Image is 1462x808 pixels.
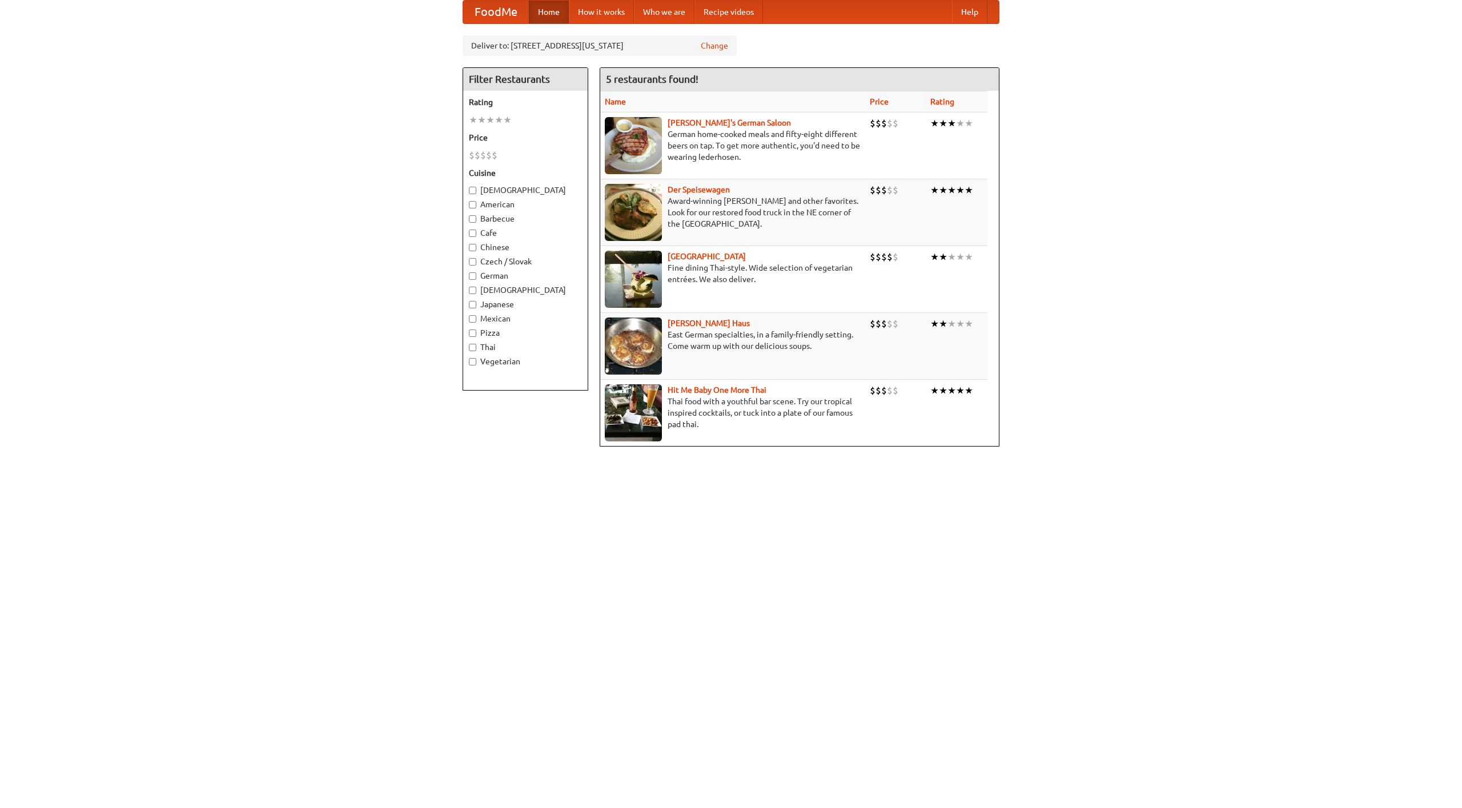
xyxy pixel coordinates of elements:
li: ★ [930,251,939,263]
li: $ [881,317,887,330]
a: Price [870,97,889,106]
li: $ [875,184,881,196]
b: Der Speisewagen [668,185,730,194]
li: ★ [939,251,947,263]
label: Japanese [469,299,582,310]
li: $ [870,117,875,130]
p: Thai food with a youthful bar scene. Try our tropical inspired cocktails, or tuck into a plate of... [605,396,861,430]
img: satay.jpg [605,251,662,308]
img: speisewagen.jpg [605,184,662,241]
a: Help [952,1,987,23]
input: American [469,201,476,208]
li: $ [893,117,898,130]
li: $ [893,384,898,397]
li: $ [887,251,893,263]
label: Chinese [469,242,582,253]
li: ★ [965,317,973,330]
label: Pizza [469,327,582,339]
a: Who we are [634,1,694,23]
li: ★ [930,384,939,397]
h5: Cuisine [469,167,582,179]
li: $ [887,117,893,130]
label: Vegetarian [469,356,582,367]
a: Name [605,97,626,106]
label: Mexican [469,313,582,324]
li: ★ [965,184,973,196]
li: $ [881,184,887,196]
a: [PERSON_NAME]'s German Saloon [668,118,791,127]
h5: Rating [469,97,582,108]
label: Thai [469,341,582,353]
li: $ [893,184,898,196]
li: $ [870,384,875,397]
li: $ [887,184,893,196]
label: [DEMOGRAPHIC_DATA] [469,284,582,296]
li: ★ [486,114,495,126]
input: German [469,272,476,280]
input: Barbecue [469,215,476,223]
li: ★ [965,384,973,397]
ng-pluralize: 5 restaurants found! [606,74,698,85]
li: ★ [469,114,477,126]
li: $ [875,384,881,397]
input: Chinese [469,244,476,251]
a: Change [701,40,728,51]
li: $ [492,149,497,162]
input: [DEMOGRAPHIC_DATA] [469,287,476,294]
img: esthers.jpg [605,117,662,174]
label: [DEMOGRAPHIC_DATA] [469,184,582,196]
a: Home [529,1,569,23]
li: ★ [956,184,965,196]
li: ★ [956,117,965,130]
a: [GEOGRAPHIC_DATA] [668,252,746,261]
li: $ [881,117,887,130]
label: German [469,270,582,282]
input: Mexican [469,315,476,323]
li: $ [480,149,486,162]
li: ★ [503,114,512,126]
li: $ [870,317,875,330]
li: ★ [939,184,947,196]
li: ★ [477,114,486,126]
a: How it works [569,1,634,23]
input: Japanese [469,301,476,308]
li: $ [469,149,475,162]
h5: Price [469,132,582,143]
li: ★ [495,114,503,126]
li: ★ [939,117,947,130]
label: Cafe [469,227,582,239]
li: ★ [956,317,965,330]
li: ★ [965,117,973,130]
p: German home-cooked meals and fifty-eight different beers on tap. To get more authentic, you'd nee... [605,128,861,163]
label: Czech / Slovak [469,256,582,267]
a: FoodMe [463,1,529,23]
li: $ [881,251,887,263]
li: ★ [939,384,947,397]
label: American [469,199,582,210]
b: [PERSON_NAME] Haus [668,319,750,328]
li: $ [870,251,875,263]
input: Pizza [469,329,476,337]
input: Vegetarian [469,358,476,365]
a: Rating [930,97,954,106]
li: ★ [956,251,965,263]
li: $ [475,149,480,162]
div: Deliver to: [STREET_ADDRESS][US_STATE] [463,35,737,56]
li: $ [875,117,881,130]
p: Award-winning [PERSON_NAME] and other favorites. Look for our restored food truck in the NE corne... [605,195,861,230]
li: ★ [947,384,956,397]
li: ★ [930,117,939,130]
li: ★ [930,317,939,330]
a: Hit Me Baby One More Thai [668,385,766,395]
li: ★ [965,251,973,263]
li: $ [893,251,898,263]
li: $ [881,384,887,397]
input: Cafe [469,230,476,237]
p: East German specialties, in a family-friendly setting. Come warm up with our delicious soups. [605,329,861,352]
li: $ [486,149,492,162]
img: kohlhaus.jpg [605,317,662,375]
li: $ [887,317,893,330]
li: $ [870,184,875,196]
